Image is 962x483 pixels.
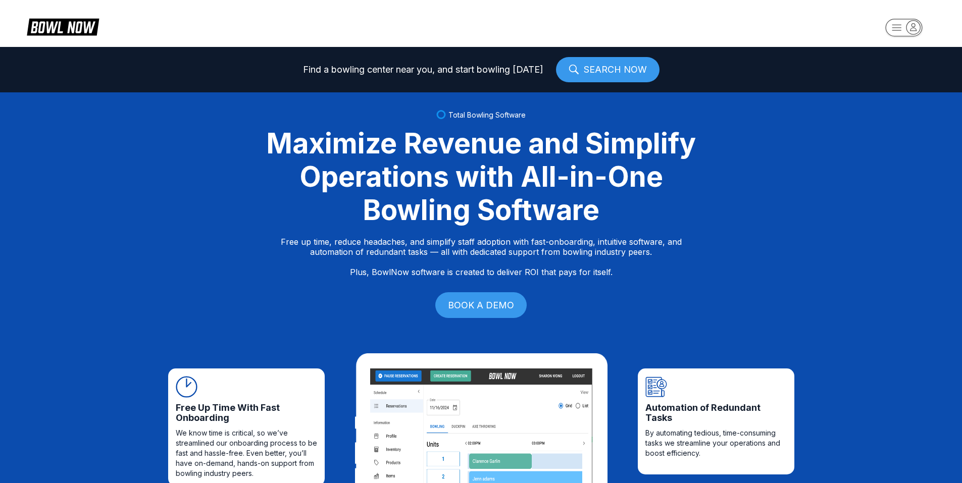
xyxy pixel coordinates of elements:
[176,403,317,423] span: Free Up Time With Fast Onboarding
[556,57,660,82] a: SEARCH NOW
[435,292,527,318] a: BOOK A DEMO
[176,428,317,478] span: We know time is critical, so we’ve streamlined our onboarding process to be fast and hassle-free....
[303,65,543,75] span: Find a bowling center near you, and start bowling [DATE]
[645,403,787,423] span: Automation of Redundant Tasks
[254,127,708,227] div: Maximize Revenue and Simplify Operations with All-in-One Bowling Software
[645,428,787,458] span: By automating tedious, time-consuming tasks we streamline your operations and boost efficiency.
[448,111,526,119] span: Total Bowling Software
[281,237,682,277] p: Free up time, reduce headaches, and simplify staff adoption with fast-onboarding, intuitive softw...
